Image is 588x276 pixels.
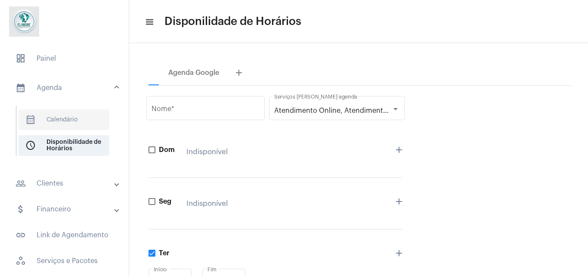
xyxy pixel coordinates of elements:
mat-icon: add [234,68,244,78]
mat-icon: add [394,196,404,207]
span: sidenav icon [15,256,26,266]
mat-icon: sidenav icon [145,17,153,27]
mat-expansion-panel-header: sidenav iconClientes [5,173,129,194]
input: ex: Agenda 1 [152,107,260,115]
span: Serviços e Pacotes [9,251,120,271]
div: sidenav iconAgenda [5,102,129,168]
mat-icon: add [394,145,404,155]
div: Agenda Google [168,69,219,77]
span: Calendário [19,109,109,130]
span: Painel [9,48,120,69]
span: Disponilidade de Horários [164,15,301,28]
img: 4c6856f8-84c7-1050-da6c-cc5081a5dbaf.jpg [7,4,41,39]
strong: Seg [159,198,171,205]
span: Disponibilidade de Horários [19,135,109,156]
span: sidenav icon [15,53,26,64]
span: sidenav icon [25,115,36,125]
mat-panel-title: Clientes [15,178,115,189]
mat-icon: sidenav icon [15,230,26,240]
span: Atendimento Online, Atendimento Presencial [274,107,422,114]
mat-icon: add [394,248,404,258]
mat-panel-title: Agenda [15,83,115,93]
mat-panel-title: Financeiro [15,204,115,214]
div: Indisponível [186,199,228,208]
mat-icon: sidenav icon [15,83,26,93]
mat-expansion-panel-header: sidenav iconFinanceiro [5,199,129,220]
mat-expansion-panel-header: sidenav iconAgenda [5,74,129,102]
div: Indisponível [186,148,228,156]
span: sidenav icon [25,140,36,151]
strong: Dom [159,146,175,153]
mat-icon: sidenav icon [15,178,26,189]
span: Link de Agendamento [9,225,120,245]
mat-icon: sidenav icon [15,204,26,214]
strong: Ter [159,250,170,257]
